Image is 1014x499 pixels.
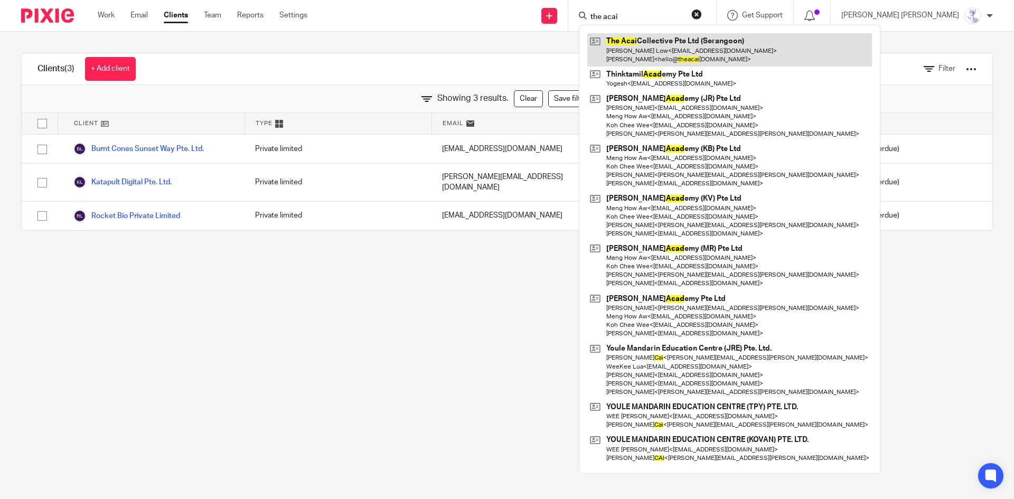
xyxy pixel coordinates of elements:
[73,176,86,189] img: svg%3E
[85,57,136,81] a: + Add client
[437,92,509,105] span: Showing 3 results.
[548,90,593,107] a: Save filter
[589,13,684,22] input: Search
[164,10,188,21] a: Clients
[443,119,464,128] span: Email
[237,10,264,21] a: Reports
[514,90,543,107] a: Clear
[431,135,618,163] div: [EMAIL_ADDRESS][DOMAIN_NAME]
[245,164,431,201] div: Private limited
[21,8,74,23] img: Pixie
[691,9,702,20] button: Clear
[204,10,221,21] a: Team
[37,63,74,74] h1: Clients
[742,12,783,19] span: Get Support
[73,210,86,222] img: svg%3E
[73,143,204,155] a: Burnt Cones Sunset Way Pte. Ltd.
[841,10,959,21] p: [PERSON_NAME] [PERSON_NAME]
[130,10,148,21] a: Email
[73,176,172,189] a: Katapult Digital Pte. Ltd.
[431,202,618,230] div: [EMAIL_ADDRESS][DOMAIN_NAME]
[245,135,431,163] div: Private limited
[279,10,307,21] a: Settings
[64,64,74,73] span: (3)
[938,65,955,72] span: Filter
[32,114,52,134] input: Select all
[98,10,115,21] a: Work
[431,164,618,201] div: [PERSON_NAME][EMAIL_ADDRESS][DOMAIN_NAME]
[256,119,273,128] span: Type
[73,210,180,222] a: Rocket Bio Private Limited
[73,143,86,155] img: svg%3E
[74,119,98,128] span: Client
[964,7,981,24] img: images.jfif
[245,202,431,230] div: Private limited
